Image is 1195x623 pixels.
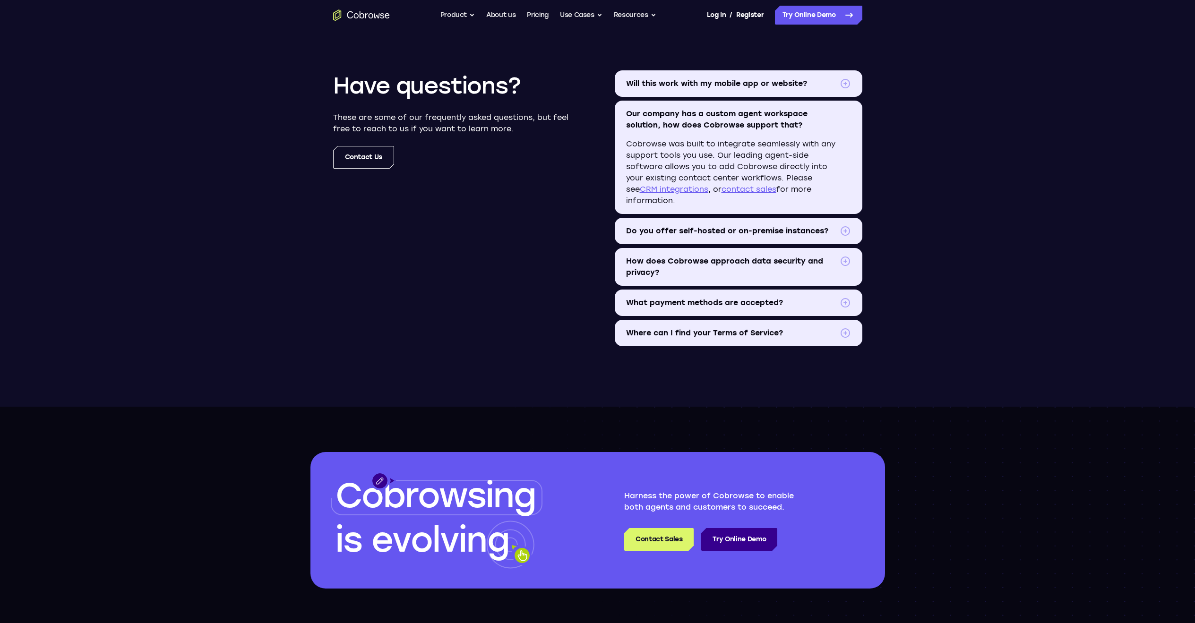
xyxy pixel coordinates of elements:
[736,6,764,25] a: Register
[615,218,862,244] summary: Do you offer self-hosted or on-premise instances?
[333,112,581,135] p: These are some of our frequently asked questions, but feel free to reach to us if you want to lea...
[722,185,776,194] a: contact sales
[707,6,726,25] a: Log In
[775,6,862,25] a: Try Online Demo
[333,146,395,169] a: Contact us
[614,6,656,25] button: Resources
[615,138,862,214] p: Cobrowse was built to integrate seamlessly with any support tools you use. Our leading agent-side...
[626,297,836,308] span: What payment methods are accepted?
[626,108,836,131] span: Our company has a custom agent workspace solution, how does Cobrowse support that?
[333,9,390,21] a: Go to the home page
[626,256,836,278] span: How does Cobrowse approach data security and privacy?
[615,101,862,138] summary: Our company has a custom agent workspace solution, how does Cobrowse support that?
[626,327,836,339] span: Where can I find your Terms of Service?
[486,6,516,25] a: About us
[440,6,475,25] button: Product
[624,528,694,551] a: Contact Sales
[527,6,549,25] a: Pricing
[371,520,509,560] span: evolving
[335,520,362,560] span: is
[335,475,536,516] span: Cobrowsing
[560,6,602,25] button: Use Cases
[615,320,862,346] summary: Where can I find your Terms of Service?
[730,9,732,21] span: /
[333,70,521,101] h2: Have questions?
[624,490,814,513] p: Harness the power of Cobrowse to enable both agents and customers to succeed.
[701,528,777,551] a: Try Online Demo
[615,290,862,316] summary: What payment methods are accepted?
[640,185,708,194] a: CRM integrations
[626,225,836,237] span: Do you offer self-hosted or on-premise instances?
[615,248,862,286] summary: How does Cobrowse approach data security and privacy?
[626,78,836,89] span: Will this work with my mobile app or website?
[615,70,862,97] summary: Will this work with my mobile app or website?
